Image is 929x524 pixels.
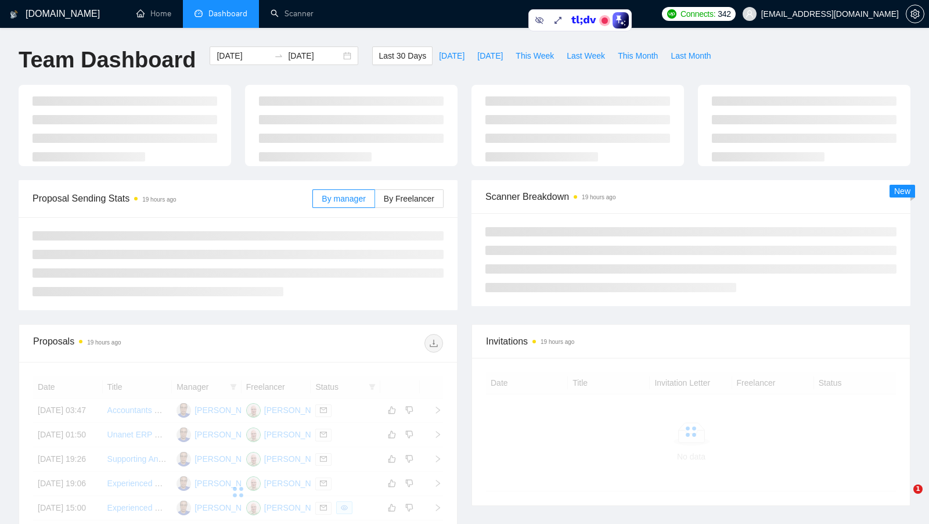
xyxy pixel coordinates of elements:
span: Last 30 Days [379,49,426,62]
time: 19 hours ago [541,339,574,345]
span: [DATE] [439,49,464,62]
span: By manager [322,194,365,203]
button: Last Week [560,46,611,65]
span: to [274,51,283,60]
img: upwork-logo.png [667,9,676,19]
button: Last Month [664,46,717,65]
a: homeHome [136,9,171,19]
span: swap-right [274,51,283,60]
span: This Week [516,49,554,62]
span: Invitations [486,334,896,349]
div: Proposals [33,334,238,353]
span: 342 [718,8,730,20]
button: Last 30 Days [372,46,433,65]
a: setting [906,9,924,19]
time: 19 hours ago [87,339,121,346]
span: user [746,10,754,18]
span: dashboard [195,9,203,17]
span: Last Month [671,49,711,62]
button: This Month [611,46,664,65]
time: 19 hours ago [142,196,176,203]
span: Connects: [680,8,715,20]
span: Scanner Breakdown [485,189,896,204]
span: Proposal Sending Stats [33,191,312,206]
input: End date [288,49,341,62]
iframe: Intercom live chat [890,484,917,512]
span: By Freelancer [384,194,434,203]
button: [DATE] [471,46,509,65]
span: This Month [618,49,658,62]
time: 19 hours ago [582,194,615,200]
h1: Team Dashboard [19,46,196,74]
input: Start date [217,49,269,62]
img: logo [10,5,18,24]
span: [DATE] [477,49,503,62]
span: Dashboard [208,9,247,19]
button: This Week [509,46,560,65]
button: [DATE] [433,46,471,65]
span: New [894,186,910,196]
button: setting [906,5,924,23]
span: Last Week [567,49,605,62]
span: 1 [913,484,923,494]
a: searchScanner [271,9,314,19]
